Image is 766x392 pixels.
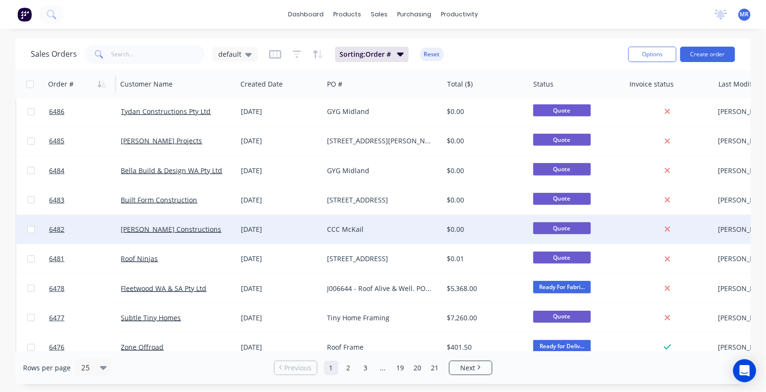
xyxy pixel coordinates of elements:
[447,313,522,323] div: $7,260.00
[533,311,591,323] span: Quote
[218,49,241,59] span: default
[241,342,319,352] div: [DATE]
[241,136,319,146] div: [DATE]
[733,359,756,382] div: Open Intercom Messenger
[31,50,77,59] h1: Sales Orders
[680,47,735,62] button: Create order
[740,10,749,19] span: MR
[275,363,317,373] a: Previous page
[327,284,434,293] div: J006644 - Roof Alive & Well. PO256744
[450,363,492,373] a: Next page
[49,225,64,234] span: 6482
[447,166,522,176] div: $0.00
[533,281,591,293] span: Ready For Fabri...
[630,79,674,89] div: Invoice status
[49,126,121,155] a: 6485
[327,313,434,323] div: Tiny Home Framing
[366,7,392,22] div: sales
[327,195,434,205] div: [STREET_ADDRESS]
[49,303,121,332] a: 6477
[241,195,319,205] div: [DATE]
[335,47,409,62] button: Sorting:Order #
[49,136,64,146] span: 6485
[447,79,473,89] div: Total ($)
[327,254,434,264] div: [STREET_ADDRESS]
[49,284,64,293] span: 6478
[327,79,342,89] div: PO #
[533,252,591,264] span: Quote
[341,361,356,375] a: Page 2
[49,156,121,185] a: 6484
[121,342,164,352] a: Zone Offroad
[121,313,181,322] a: Subtle Tiny Homes
[327,342,434,352] div: Roof Frame
[49,186,121,215] a: 6483
[49,195,64,205] span: 6483
[49,274,121,303] a: 6478
[447,284,522,293] div: $5,368.00
[393,361,408,375] a: Page 19
[120,79,173,89] div: Customer Name
[240,79,283,89] div: Created Date
[340,50,391,59] span: Sorting: Order #
[49,244,121,273] a: 6481
[534,79,554,89] div: Status
[241,254,319,264] div: [DATE]
[241,166,319,176] div: [DATE]
[447,225,522,234] div: $0.00
[241,225,319,234] div: [DATE]
[23,363,71,373] span: Rows per page
[327,166,434,176] div: GYG Midland
[447,195,522,205] div: $0.00
[49,342,64,352] span: 6476
[327,136,434,146] div: [STREET_ADDRESS][PERSON_NAME]
[121,107,211,116] a: Tydan Constructions Pty Ltd
[533,222,591,234] span: Quote
[411,361,425,375] a: Page 20
[121,254,158,263] a: Roof Ninjas
[112,45,205,64] input: Search...
[420,48,444,61] button: Reset
[428,361,442,375] a: Page 21
[392,7,436,22] div: purchasing
[284,363,312,373] span: Previous
[49,107,64,116] span: 6486
[533,340,591,352] span: Ready for Deliv...
[327,107,434,116] div: GYG Midland
[359,361,373,375] a: Page 3
[121,225,222,234] a: [PERSON_NAME] Constructions
[121,284,207,293] a: Fleetwood WA & SA Pty Ltd
[447,342,522,352] div: $401.50
[327,225,434,234] div: CCC McKail
[533,104,591,116] span: Quote
[461,363,476,373] span: Next
[241,313,319,323] div: [DATE]
[328,7,366,22] div: products
[436,7,483,22] div: productivity
[121,166,223,175] a: Bella Build & Design WA Pty Ltd
[283,7,328,22] a: dashboard
[270,361,496,375] ul: Pagination
[121,136,202,145] a: [PERSON_NAME] Projects
[49,313,64,323] span: 6477
[376,361,390,375] a: Jump forward
[628,47,677,62] button: Options
[241,284,319,293] div: [DATE]
[49,215,121,244] a: 6482
[447,107,522,116] div: $0.00
[48,79,74,89] div: Order #
[447,136,522,146] div: $0.00
[49,254,64,264] span: 6481
[17,7,32,22] img: Factory
[49,97,121,126] a: 6486
[49,333,121,362] a: 6476
[533,134,591,146] span: Quote
[324,361,339,375] a: Page 1 is your current page
[533,163,591,175] span: Quote
[447,254,522,264] div: $0.01
[121,195,198,204] a: Built Form Construction
[49,166,64,176] span: 6484
[533,193,591,205] span: Quote
[241,107,319,116] div: [DATE]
